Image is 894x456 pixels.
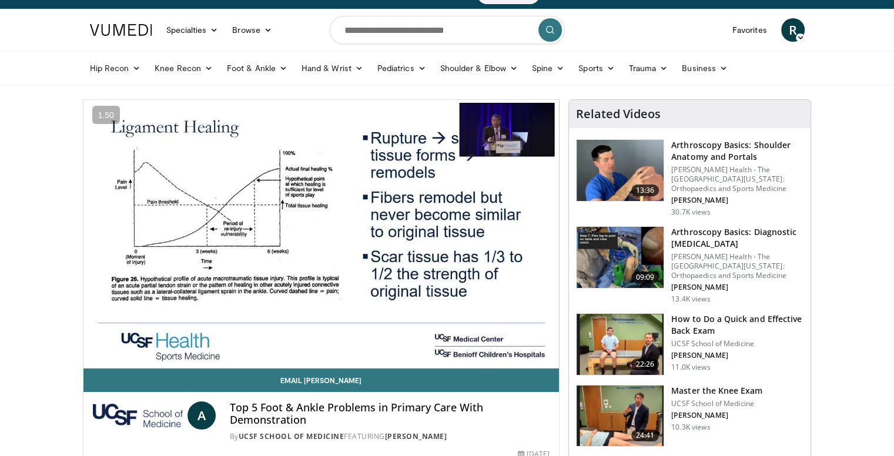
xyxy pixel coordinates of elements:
h3: How to Do a Quick and Effective Back Exam [671,313,803,337]
img: 80b9674e-700f-42d5-95ff-2772df9e177e.jpeg.150x105_q85_crop-smart_upscale.jpg [577,227,664,288]
a: Hand & Wrist [294,56,370,80]
p: 13.4K views [671,294,710,304]
a: Hip Recon [83,56,148,80]
p: UCSF School of Medicine [671,339,803,348]
p: 11.0K views [671,363,710,372]
a: Spine [525,56,571,80]
img: 5866c4ed-3974-4147-8369-9a923495f326.150x105_q85_crop-smart_upscale.jpg [577,385,664,447]
p: [PERSON_NAME] [671,196,803,205]
p: [PERSON_NAME] Health - The [GEOGRAPHIC_DATA][US_STATE]: Orthopaedics and Sports Medicine [671,252,803,280]
span: 24:41 [631,430,659,441]
p: 10.3K views [671,423,710,432]
img: VuMedi Logo [90,24,152,36]
h4: Related Videos [576,107,661,121]
h4: Top 5 Foot & Ankle Problems in Primary Care With Demonstration [230,401,550,427]
a: Sports [571,56,622,80]
img: badd6cc1-85db-4728-89db-6dde3e48ba1d.150x105_q85_crop-smart_upscale.jpg [577,314,664,375]
a: Shoulder & Elbow [433,56,525,80]
h3: Master the Knee Exam [671,385,762,397]
a: Pediatrics [370,56,433,80]
h3: Arthroscopy Basics: Diagnostic [MEDICAL_DATA] [671,226,803,250]
span: 22:26 [631,358,659,370]
a: Knee Recon [148,56,220,80]
a: Favorites [725,18,774,42]
a: 24:41 Master the Knee Exam UCSF School of Medicine [PERSON_NAME] 10.3K views [576,385,803,447]
span: 09:09 [631,271,659,283]
img: UCSF School of Medicine [93,401,183,430]
p: [PERSON_NAME] [671,411,762,420]
a: Foot & Ankle [220,56,294,80]
a: A [187,401,216,430]
a: Trauma [622,56,675,80]
p: UCSF School of Medicine [671,399,762,408]
a: UCSF School of Medicine [239,431,344,441]
input: Search topics, interventions [330,16,565,44]
a: 13:36 Arthroscopy Basics: Shoulder Anatomy and Portals [PERSON_NAME] Health - The [GEOGRAPHIC_DAT... [576,139,803,217]
p: 30.7K views [671,207,710,217]
img: 9534a039-0eaa-4167-96cf-d5be049a70d8.150x105_q85_crop-smart_upscale.jpg [577,140,664,201]
a: Email [PERSON_NAME] [83,368,560,392]
div: By FEATURING [230,431,550,442]
a: R [781,18,805,42]
a: 09:09 Arthroscopy Basics: Diagnostic [MEDICAL_DATA] [PERSON_NAME] Health - The [GEOGRAPHIC_DATA][... [576,226,803,304]
p: [PERSON_NAME] [671,351,803,360]
a: Browse [225,18,279,42]
a: Business [675,56,735,80]
a: 22:26 How to Do a Quick and Effective Back Exam UCSF School of Medicine [PERSON_NAME] 11.0K views [576,313,803,375]
h3: Arthroscopy Basics: Shoulder Anatomy and Portals [671,139,803,163]
a: Specialties [159,18,226,42]
video-js: Video Player [83,100,560,368]
p: [PERSON_NAME] [671,283,803,292]
span: 13:36 [631,185,659,196]
p: [PERSON_NAME] Health - The [GEOGRAPHIC_DATA][US_STATE]: Orthopaedics and Sports Medicine [671,165,803,193]
a: [PERSON_NAME] [385,431,447,441]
